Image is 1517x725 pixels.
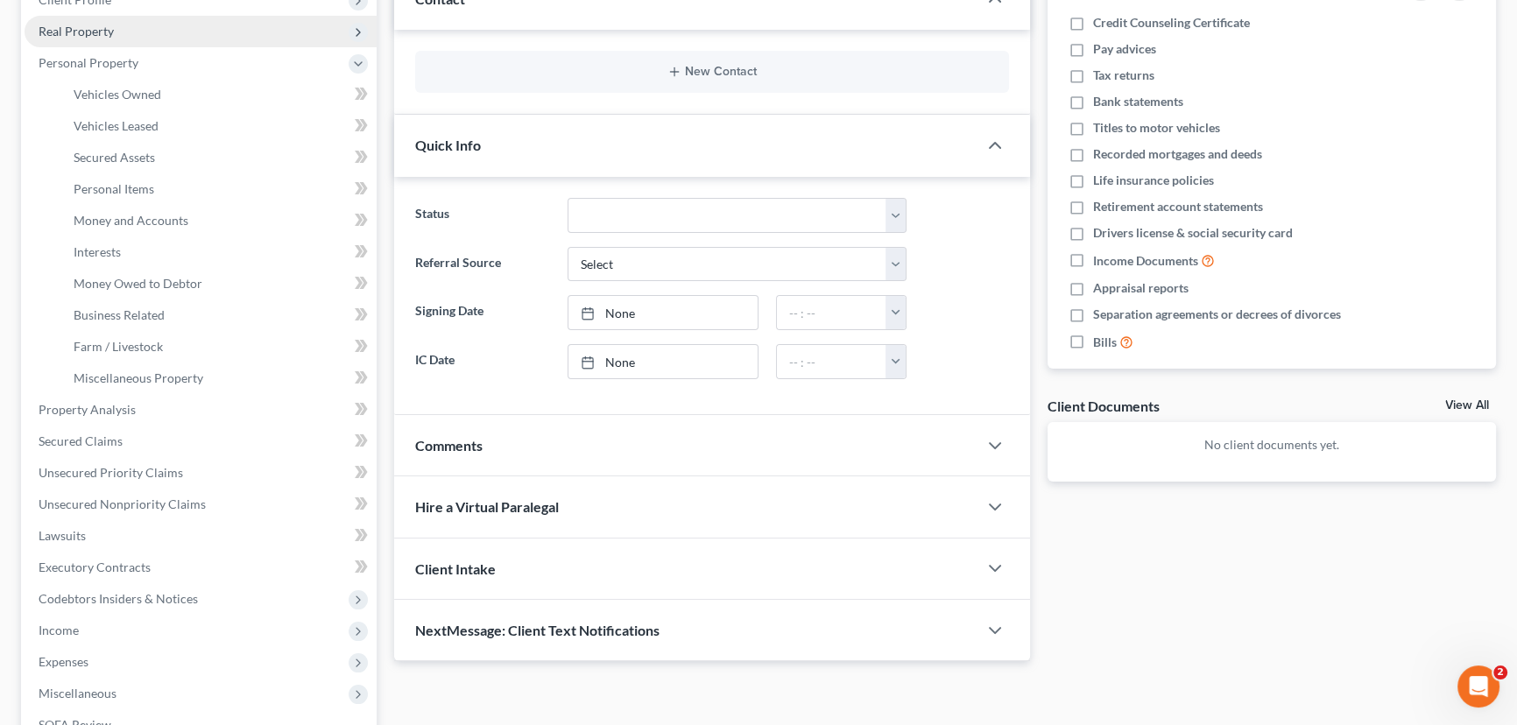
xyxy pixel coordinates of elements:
[39,560,151,574] span: Executory Contracts
[415,622,660,638] span: NextMessage: Client Text Notifications
[74,87,161,102] span: Vehicles Owned
[25,552,377,583] a: Executory Contracts
[406,344,559,379] label: IC Date
[1093,224,1293,242] span: Drivers license & social security card
[1093,279,1189,297] span: Appraisal reports
[74,118,159,133] span: Vehicles Leased
[568,296,757,329] a: None
[60,268,377,299] a: Money Owed to Debtor
[39,591,198,606] span: Codebtors Insiders & Notices
[39,433,123,448] span: Secured Claims
[74,370,203,385] span: Miscellaneous Property
[39,24,114,39] span: Real Property
[39,623,79,637] span: Income
[60,205,377,236] a: Money and Accounts
[25,489,377,520] a: Unsecured Nonpriority Claims
[39,496,206,511] span: Unsecured Nonpriority Claims
[39,55,138,70] span: Personal Property
[1093,306,1341,323] span: Separation agreements or decrees of divorces
[60,362,377,394] a: Miscellaneous Property
[415,560,496,577] span: Client Intake
[74,244,121,259] span: Interests
[777,296,887,329] input: -- : --
[25,426,377,457] a: Secured Claims
[1093,40,1156,58] span: Pay advices
[60,142,377,173] a: Secured Assets
[60,110,377,142] a: Vehicles Leased
[25,394,377,426] a: Property Analysis
[1093,334,1117,351] span: Bills
[1093,172,1214,189] span: Life insurance policies
[415,437,483,454] span: Comments
[60,79,377,110] a: Vehicles Owned
[1457,665,1499,707] iframe: Intercom live chat
[1093,14,1250,32] span: Credit Counseling Certificate
[74,181,154,196] span: Personal Items
[74,276,202,291] span: Money Owed to Debtor
[74,213,188,228] span: Money and Accounts
[406,247,559,282] label: Referral Source
[415,498,559,515] span: Hire a Virtual Paralegal
[25,520,377,552] a: Lawsuits
[1062,436,1483,454] p: No client documents yet.
[39,465,183,480] span: Unsecured Priority Claims
[777,345,887,378] input: -- : --
[1093,252,1198,270] span: Income Documents
[1445,399,1489,412] a: View All
[39,654,88,669] span: Expenses
[1048,397,1160,415] div: Client Documents
[1093,119,1220,137] span: Titles to motor vehicles
[74,150,155,165] span: Secured Assets
[1093,67,1154,84] span: Tax returns
[568,345,757,378] a: None
[406,295,559,330] label: Signing Date
[415,137,481,153] span: Quick Info
[60,331,377,362] a: Farm / Livestock
[74,307,165,322] span: Business Related
[25,457,377,489] a: Unsecured Priority Claims
[74,339,163,354] span: Farm / Livestock
[1493,665,1507,679] span: 2
[39,686,116,700] span: Miscellaneous
[1093,145,1262,163] span: Recorded mortgages and deeds
[429,65,995,79] button: New Contact
[406,198,559,233] label: Status
[60,173,377,205] a: Personal Items
[1093,93,1183,110] span: Bank statements
[1093,198,1263,215] span: Retirement account statements
[39,402,136,417] span: Property Analysis
[60,236,377,268] a: Interests
[39,528,86,543] span: Lawsuits
[60,299,377,331] a: Business Related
